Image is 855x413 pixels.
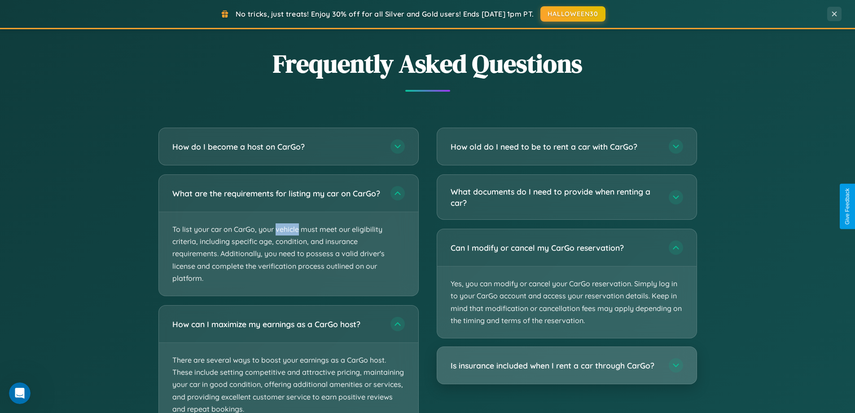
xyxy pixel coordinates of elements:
h3: How old do I need to be to rent a car with CarGo? [451,141,660,152]
h3: Can I modify or cancel my CarGo reservation? [451,242,660,253]
h3: What documents do I need to provide when renting a car? [451,186,660,208]
p: To list your car on CarGo, your vehicle must meet our eligibility criteria, including specific ag... [159,212,418,296]
h3: What are the requirements for listing my car on CarGo? [172,188,381,199]
span: No tricks, just treats! Enjoy 30% off for all Silver and Gold users! Ends [DATE] 1pm PT. [236,9,534,18]
h3: Is insurance included when I rent a car through CarGo? [451,360,660,371]
button: HALLOWEEN30 [540,6,605,22]
h3: How can I maximize my earnings as a CarGo host? [172,319,381,330]
h3: How do I become a host on CarGo? [172,141,381,152]
h2: Frequently Asked Questions [158,46,697,81]
div: Give Feedback [844,188,851,225]
iframe: Intercom live chat [9,382,31,404]
p: Yes, you can modify or cancel your CarGo reservation. Simply log in to your CarGo account and acc... [437,266,697,338]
